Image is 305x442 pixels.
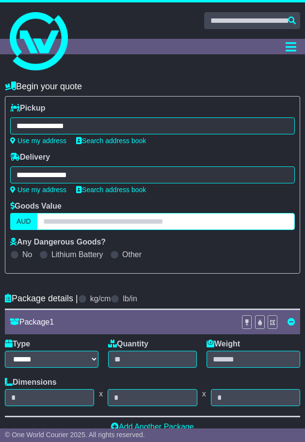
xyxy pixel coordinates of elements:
label: Lithium Battery [51,250,103,259]
label: Any Dangerous Goods? [10,237,106,246]
label: Quantity [108,339,148,348]
span: x [94,389,108,398]
a: Remove this item [288,318,295,326]
label: lb/in [123,294,137,303]
span: © One World Courier 2025. All rights reserved. [5,431,145,439]
a: Add Another Package [111,423,194,431]
a: Search address book [76,137,146,145]
label: Type [5,339,30,348]
label: Pickup [10,103,45,113]
h4: Package details | [5,294,78,304]
label: Dimensions [5,377,57,387]
a: Use my address [10,186,66,194]
label: Delivery [10,152,50,162]
label: Weight [207,339,240,348]
h4: Begin your quote [5,82,300,92]
label: AUD [10,213,37,230]
a: Use my address [10,137,66,145]
a: Search address book [76,186,146,194]
div: Package [5,317,237,327]
label: No [22,250,32,259]
label: Goods Value [10,201,62,211]
button: Toggle navigation [281,39,300,54]
label: kg/cm [90,294,111,303]
span: x [197,389,211,398]
label: Other [122,250,142,259]
span: 1 [49,318,54,326]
